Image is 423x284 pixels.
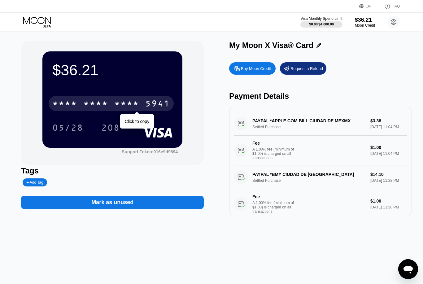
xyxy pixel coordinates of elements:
div: EN [359,3,378,9]
div: [DATE] 11:28 PM [370,205,407,209]
div: Buy Moon Credit [229,62,276,75]
div: 208 [101,124,120,133]
div: $36.21Moon Credit [355,17,375,28]
div: EN [366,4,371,8]
div: Fee [252,141,296,146]
div: A 1.00% fee (minimum of $1.00) is charged on all transactions [252,201,299,214]
div: Tags [21,166,204,175]
div: Add Tag [23,178,47,186]
div: Request a Refund [280,62,326,75]
div: Buy Moon Credit [241,66,271,71]
div: 05/28 [52,124,83,133]
div: My Moon X Visa® Card [229,41,313,50]
div: Support Token: 016e9d9894 [122,149,178,154]
iframe: Button to launch messaging window [398,259,418,279]
div: A 1.00% fee (minimum of $1.00) is charged on all transactions [252,147,299,160]
div: $0.00 / $4,000.00 [309,22,334,26]
div: FAQ [392,4,400,8]
div: Add Tag [26,180,43,185]
div: 208 [97,120,124,135]
div: Moon Credit [355,23,375,28]
div: $36.21 [355,17,375,23]
div: FeeA 1.00% fee (minimum of $1.00) is charged on all transactions$1.00[DATE] 11:04 PM [234,136,407,165]
div: 5941 [145,99,170,109]
div: Payment Details [229,92,412,101]
div: $1.00 [370,145,407,150]
div: Fee [252,194,296,199]
div: Support Token:016e9d9894 [122,149,178,154]
div: Visa Monthly Spend Limit$0.00/$4,000.00 [300,16,342,28]
div: $36.21 [52,61,172,79]
div: FeeA 1.00% fee (minimum of $1.00) is charged on all transactions$1.00[DATE] 11:28 PM [234,189,407,219]
div: 05/28 [48,120,88,135]
div: Click to copy [125,119,149,124]
div: [DATE] 11:04 PM [370,151,407,156]
div: Visa Monthly Spend Limit [300,16,342,21]
div: Mark as unused [91,199,133,206]
div: $1.00 [370,199,407,203]
div: Request a Refund [290,66,323,71]
div: Mark as unused [21,190,204,209]
div: FAQ [378,3,400,9]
